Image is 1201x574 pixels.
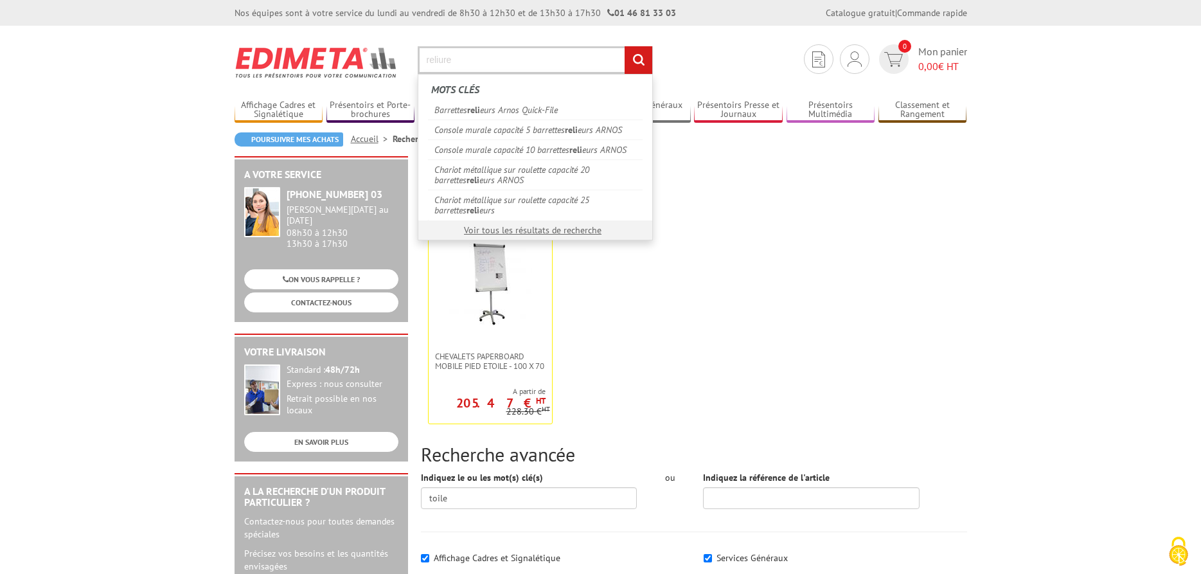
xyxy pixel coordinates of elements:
a: Chariot métallique sur roulette capacité 20 barrettesrelieurs ARNOS [428,159,643,190]
span: 0 [898,40,911,53]
img: devis rapide [884,52,903,67]
div: Rechercher un produit ou une référence... [418,74,653,240]
a: EN SAVOIR PLUS [244,432,398,452]
h2: Recherche avancée [421,444,967,465]
p: Précisez vos besoins et les quantités envisagées [244,547,398,573]
a: Présentoirs Multimédia [787,100,875,121]
a: Présentoirs et Porte-brochures [326,100,415,121]
span: Mots clés [431,83,479,96]
h2: A la recherche d'un produit particulier ? [244,486,398,508]
img: Edimeta [235,39,398,86]
span: € HT [918,59,967,74]
a: Console murale capacité 10 barrettesrelieurs ARNOS [428,139,643,159]
div: Express : nous consulter [287,379,398,390]
img: widget-service.jpg [244,187,280,237]
strong: 48h/72h [325,364,360,375]
div: [PERSON_NAME][DATE] au [DATE] [287,204,398,226]
a: Commande rapide [897,7,967,19]
p: 205.47 € [456,399,546,407]
img: widget-livraison.jpg [244,364,280,415]
img: Chevalets Paperboard Mobile Pied Etoile - 100 x 70 [449,242,532,326]
a: ON VOUS RAPPELLE ? [244,269,398,289]
div: Nos équipes sont à votre service du lundi au vendredi de 8h30 à 12h30 et de 13h30 à 17h30 [235,6,676,19]
a: Chariot métallique sur roulette capacité 25 barrettesrelieurs [428,190,643,220]
em: reli [467,204,479,216]
a: Chevalets Paperboard Mobile Pied Etoile - 100 x 70 [429,352,552,371]
a: Affichage Cadres et Signalétique [235,100,323,121]
div: 08h30 à 12h30 13h30 à 17h30 [287,204,398,249]
button: Cookies (fenêtre modale) [1156,530,1201,574]
a: Console murale capacité 5 barrettesrelieurs ARNOS [428,120,643,139]
a: Poursuivre mes achats [235,132,343,147]
img: devis rapide [812,51,825,67]
a: Voir tous les résultats de recherche [464,224,601,236]
input: Services Généraux [704,554,712,562]
input: Rechercher un produit ou une référence... [418,46,653,74]
a: CONTACTEZ-NOUS [244,292,398,312]
em: reli [467,174,479,186]
div: ou [656,471,684,484]
strong: 01 46 81 33 03 [607,7,676,19]
div: Standard : [287,364,398,376]
a: Présentoirs Presse et Journaux [694,100,783,121]
label: Affichage Cadres et Signalétique [434,552,560,564]
a: Catalogue gratuit [826,7,895,19]
img: Cookies (fenêtre modale) [1162,535,1195,568]
h2: Résultat pour : [421,169,967,190]
input: Affichage Cadres et Signalétique [421,554,429,562]
p: 228.30 € [506,407,550,417]
em: reli [565,124,578,136]
a: Accueil [351,133,393,145]
a: Classement et Rangement [878,100,967,121]
sup: HT [542,404,550,413]
div: | [826,6,967,19]
em: reli [569,144,582,156]
em: reli [467,104,480,116]
span: Mon panier [918,44,967,74]
li: Recherche avancée [393,132,466,145]
p: Contactez-nous pour toutes demandes spéciales [244,515,398,541]
span: 0,00 [918,60,938,73]
h2: A votre service [244,169,398,181]
a: devis rapide 0 Mon panier 0,00€ HT [876,44,967,74]
strong: [PHONE_NUMBER] 03 [287,188,382,201]
label: Indiquez le ou les mot(s) clé(s) [421,471,543,484]
img: devis rapide [848,51,862,67]
label: Indiquez la référence de l'article [703,471,830,484]
h2: Votre livraison [244,346,398,358]
label: Services Généraux [716,552,788,564]
span: A partir de [429,386,546,397]
sup: HT [536,395,546,406]
input: rechercher [625,46,652,74]
div: Retrait possible en nos locaux [287,393,398,417]
a: Barrettesrelieurs Arnos Quick-File [428,100,643,120]
span: Chevalets Paperboard Mobile Pied Etoile - 100 x 70 [435,352,546,371]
